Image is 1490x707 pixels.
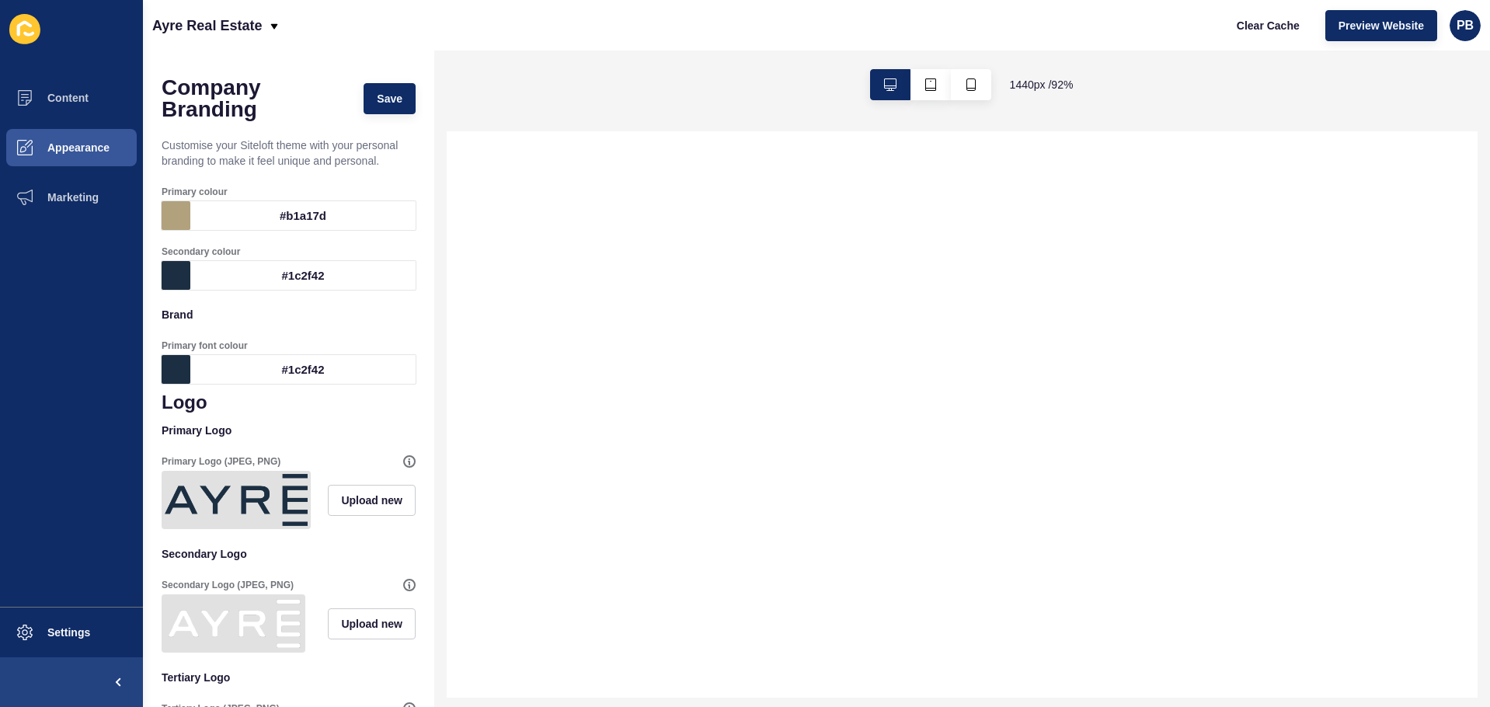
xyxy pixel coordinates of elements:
p: Customise your Siteloft theme with your personal branding to make it feel unique and personal. [162,128,416,178]
div: #1c2f42 [190,355,416,384]
p: Tertiary Logo [162,660,416,695]
p: Ayre Real Estate [152,6,262,45]
span: Save [377,91,402,106]
label: Primary Logo (JPEG, PNG) [162,455,280,468]
label: Primary colour [162,186,228,198]
button: Save [364,83,416,114]
label: Primary font colour [162,340,248,352]
span: Preview Website [1339,18,1424,33]
div: #1c2f42 [190,261,416,290]
p: Brand [162,298,416,332]
img: 8d018c3d42daae1f5b4804e738b7c8ee.png [165,597,302,650]
h1: Logo [162,392,416,413]
span: Clear Cache [1237,18,1300,33]
img: 9bfba8188cb246b1c369328a579054a3.png [165,474,308,526]
div: #b1a17d [190,201,416,230]
button: Preview Website [1325,10,1437,41]
button: Clear Cache [1224,10,1313,41]
p: Primary Logo [162,413,416,448]
span: Upload new [341,493,402,508]
label: Secondary colour [162,246,240,258]
label: Secondary Logo (JPEG, PNG) [162,579,294,591]
p: Secondary Logo [162,537,416,571]
h1: Company Branding [162,77,348,120]
span: Upload new [341,616,402,632]
span: 1440 px / 92 % [1010,77,1074,92]
button: Upload new [328,608,416,639]
span: PB [1457,18,1474,33]
button: Upload new [328,485,416,516]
